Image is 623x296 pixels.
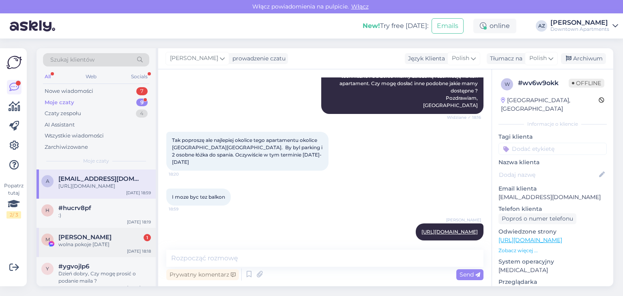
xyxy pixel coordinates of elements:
[349,3,371,10] span: Włącz
[501,96,599,113] div: [GEOGRAPHIC_DATA], [GEOGRAPHIC_DATA]
[498,120,607,128] div: Informacje o kliencie
[561,53,606,64] div: Archiwum
[45,121,75,129] div: AI Assistant
[127,285,151,291] div: [DATE] 18:18
[421,229,478,235] a: [URL][DOMAIN_NAME]
[473,19,516,33] div: online
[45,143,88,151] div: Zarchiwizowane
[136,87,148,95] div: 7
[550,19,618,32] a: [PERSON_NAME]Downtown Apartments
[498,193,607,202] p: [EMAIL_ADDRESS][DOMAIN_NAME]
[452,54,469,63] span: Polish
[50,56,95,64] span: Szukaj klientów
[499,170,597,179] input: Dodaj nazwę
[169,206,199,212] span: 18:59
[46,178,49,184] span: a
[172,194,225,200] span: I moze byc tez balkon
[58,212,151,219] div: :)
[58,182,151,190] div: [URL][DOMAIN_NAME]
[45,87,93,95] div: Nowe wiadomości
[166,269,239,280] div: Prywatny komentarz
[498,143,607,155] input: Dodać etykietę
[536,20,547,32] div: AZ
[127,219,151,225] div: [DATE] 18:19
[498,158,607,167] p: Nazwa klienta
[460,271,480,278] span: Send
[498,236,562,244] a: [URL][DOMAIN_NAME]
[170,54,218,63] span: [PERSON_NAME]
[432,18,464,34] button: Emails
[498,247,607,254] p: Zobacz więcej ...
[58,234,112,241] span: Mateusz Umięcki
[43,71,52,82] div: All
[518,78,569,88] div: # wv6w9okk
[45,109,81,118] div: Czaty zespołu
[45,99,74,107] div: Moje czaty
[550,26,609,32] div: Downtown Apartments
[498,227,607,236] p: Odwiedzone strony
[498,257,607,266] p: System operacyjny
[451,241,481,247] span: 19:43
[169,171,199,177] span: 18:20
[126,190,151,196] div: [DATE] 18:59
[58,270,151,285] div: Dzień dobry, Czy mogę prosić o podanie maila ?
[498,133,607,141] p: Tagi klienta
[136,99,148,107] div: 9
[46,266,49,272] span: y
[405,54,445,63] div: Język Klienta
[172,137,324,165] span: Tak poproszę ale najlepiej okolice tego apartamentu okolice [GEOGRAPHIC_DATA][GEOGRAPHIC_DATA]. B...
[45,207,49,213] span: h
[498,278,607,286] p: Przeglądarka
[6,211,21,219] div: 2 / 3
[58,241,151,248] div: wolna pokoje [DATE]
[84,71,98,82] div: Web
[363,22,380,30] b: New!
[529,54,547,63] span: Polish
[498,213,576,224] div: Poproś o numer telefonu
[550,19,609,26] div: [PERSON_NAME]
[6,182,21,219] div: Popatrz tutaj
[229,54,286,63] div: prowadzenie czatu
[363,21,428,31] div: Try free [DATE]:
[58,263,89,270] span: #ygvojlp6
[446,217,481,223] span: [PERSON_NAME]
[505,81,510,87] span: w
[58,204,91,212] span: #hucrv8pf
[144,234,151,241] div: 1
[45,236,50,242] span: M
[58,175,143,182] span: ankadudek2@gmail.com
[6,55,22,70] img: Askly Logo
[487,54,522,63] div: Tłumacz na
[498,266,607,275] p: [MEDICAL_DATA]
[136,109,148,118] div: 4
[498,205,607,213] p: Telefon klienta
[127,248,151,254] div: [DATE] 18:18
[129,71,149,82] div: Socials
[447,114,481,120] span: Widziane ✓ 18:16
[45,132,104,140] div: Wszystkie wiadomości
[335,58,479,108] span: Dzień dobry, [PERSON_NAME] przepraszam mieliśmy drobne problemy techniczne . Od 20.09 mamy założo...
[83,157,109,165] span: Moje czaty
[569,79,604,88] span: Offline
[498,184,607,193] p: Email klienta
